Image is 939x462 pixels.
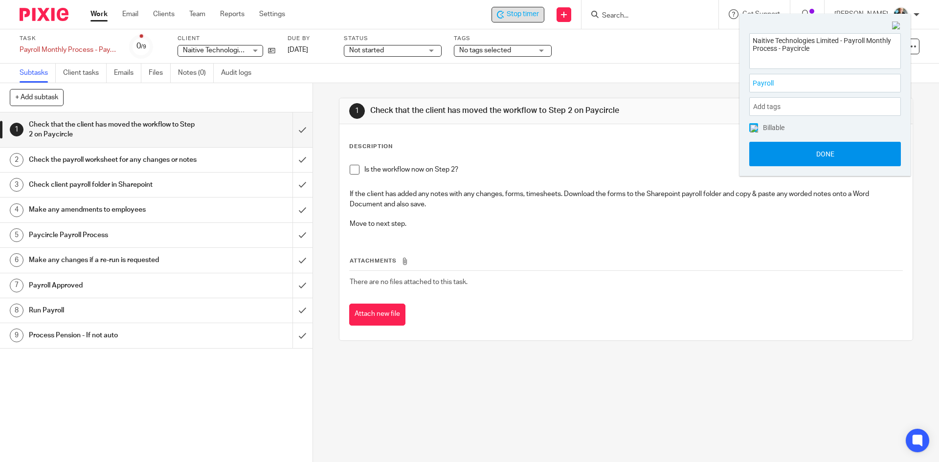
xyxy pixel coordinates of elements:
label: Task [20,35,117,43]
label: Status [344,35,442,43]
small: /9 [141,44,146,49]
div: 9 [10,329,23,342]
button: Attach new file [349,304,405,326]
span: No tags selected [459,47,511,54]
img: checked.png [750,125,758,132]
label: Tags [454,35,552,43]
span: Get Support [742,11,780,18]
div: 8 [10,304,23,317]
a: Files [149,64,171,83]
a: Work [90,9,108,19]
span: Naitive Technologies Limited [183,47,270,54]
a: Emails [114,64,141,83]
div: 1 [349,103,365,119]
a: Team [189,9,205,19]
div: Payroll Monthly Process - Paycircle [20,45,117,55]
h1: Process Pension - If not auto [29,328,198,343]
span: Billable [763,124,784,131]
h1: Check that the client has moved the workflow to Step 2 on Paycircle [29,117,198,142]
img: Pixie [20,8,68,21]
div: 7 [10,279,23,292]
p: Description [349,143,393,151]
div: 3 [10,178,23,192]
p: Move to next step. [350,219,902,229]
img: nicky-partington.jpg [893,7,909,22]
div: Naitive Technologies Limited - Payroll Monthly Process - Paycircle [492,7,544,22]
h1: Make any changes if a re-run is requested [29,253,198,267]
div: 2 [10,153,23,167]
button: Done [749,142,901,166]
input: Search [601,12,689,21]
p: Is the workflow now on Step 2? [364,165,902,175]
span: Add tags [753,99,785,114]
span: Not started [349,47,384,54]
h1: Paycircle Payroll Process [29,228,198,242]
span: Stop timer [507,9,539,20]
label: Due by [288,35,332,43]
span: Payroll [753,78,876,88]
label: Client [178,35,275,43]
span: Attachments [350,258,397,264]
a: Notes (0) [178,64,214,83]
a: Reports [220,9,245,19]
h1: Check the payroll worksheet for any changes or notes [29,153,198,167]
a: Clients [153,9,175,19]
h1: Make any amendments to employees [29,202,198,217]
h1: Run Payroll [29,303,198,318]
h1: Check client payroll folder in Sharepoint [29,177,198,192]
span: [DATE] [288,46,308,53]
a: Client tasks [63,64,107,83]
div: 0 [136,41,146,52]
div: 5 [10,228,23,242]
div: 4 [10,203,23,217]
textarea: Naitive Technologies Limited - Payroll Monthly Process - Paycircle [750,34,900,66]
div: 6 [10,253,23,267]
div: 1 [10,123,23,136]
a: Subtasks [20,64,56,83]
p: If the client has added any notes with any changes, forms, timesheets. Download the forms to the ... [350,189,902,209]
a: Audit logs [221,64,259,83]
a: Settings [259,9,285,19]
span: There are no files attached to this task. [350,279,468,286]
button: + Add subtask [10,89,64,106]
p: [PERSON_NAME] [834,9,888,19]
img: Close [892,22,901,30]
h1: Check that the client has moved the workflow to Step 2 on Paycircle [370,106,647,116]
a: Email [122,9,138,19]
h1: Payroll Approved [29,278,198,293]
